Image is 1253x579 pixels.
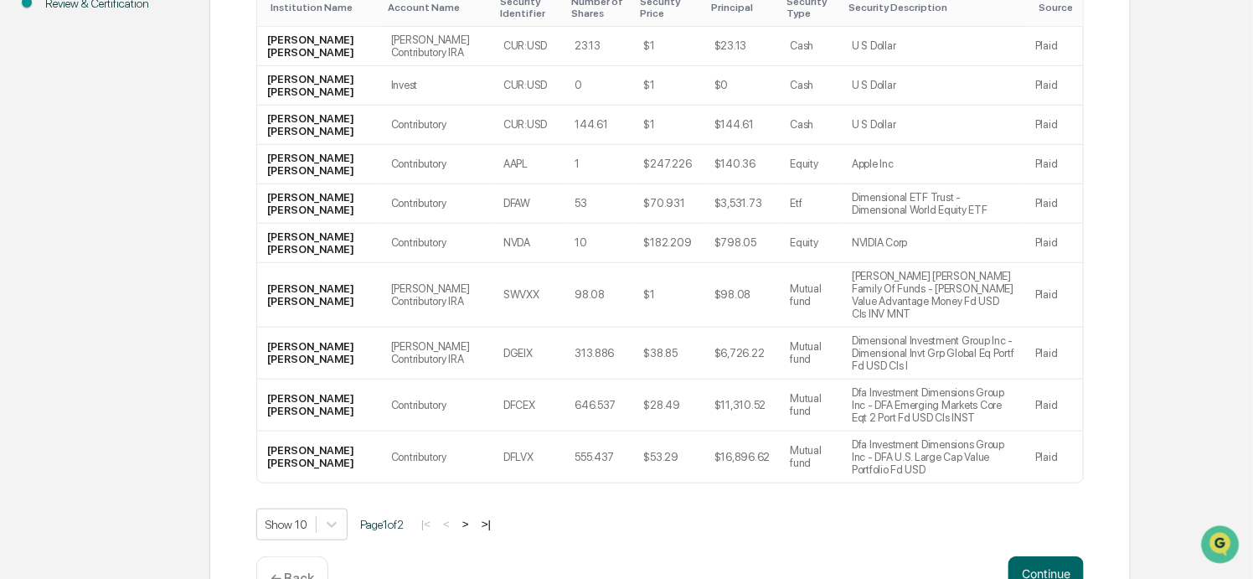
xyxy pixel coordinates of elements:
[477,517,496,531] button: >|
[780,66,842,106] td: Cash
[1025,224,1083,263] td: Plaid
[34,210,108,227] span: Preclearance
[257,184,381,224] td: [PERSON_NAME] [PERSON_NAME]
[1025,263,1083,328] td: Plaid
[257,27,381,66] td: [PERSON_NAME] [PERSON_NAME]
[271,2,374,13] div: Toggle SortBy
[1025,432,1083,483] td: Plaid
[634,263,704,328] td: $1
[257,66,381,106] td: [PERSON_NAME] [PERSON_NAME]
[381,328,493,380] td: [PERSON_NAME] Contributory IRA
[565,224,633,263] td: 10
[780,263,842,328] td: Mutual fund
[634,184,704,224] td: $70.931
[381,184,493,224] td: Contributory
[493,27,565,66] td: CUR:USD
[167,283,203,296] span: Pylon
[704,263,780,328] td: $98.08
[17,244,30,257] div: 🔎
[565,106,633,145] td: 144.61
[565,380,633,432] td: 646.537
[780,145,842,184] td: Equity
[416,517,436,531] button: |<
[388,2,487,13] div: Toggle SortBy
[257,145,381,184] td: [PERSON_NAME] [PERSON_NAME]
[285,132,305,153] button: Start new chat
[138,210,208,227] span: Attestations
[842,224,1025,263] td: NVIDIA Corp
[842,380,1025,432] td: Dfa Investment Dimensions Group Inc - DFA Emerging Markets Core Eqt 2 Port Fd USD Cls INST
[121,212,135,225] div: 🗄️
[780,224,842,263] td: Equity
[57,127,275,144] div: Start new chat
[438,517,455,531] button: <
[842,145,1025,184] td: Apple Inc
[634,66,704,106] td: $1
[704,432,780,483] td: $16,896.62
[704,145,780,184] td: $140.36
[565,27,633,66] td: 23.13
[381,224,493,263] td: Contributory
[257,432,381,483] td: [PERSON_NAME] [PERSON_NAME]
[704,380,780,432] td: $11,310.52
[1025,66,1083,106] td: Plaid
[842,66,1025,106] td: U S Dollar
[634,380,704,432] td: $28.49
[711,2,773,13] div: Toggle SortBy
[565,184,633,224] td: 53
[115,204,214,234] a: 🗄️Attestations
[1025,27,1083,66] td: Plaid
[360,518,404,531] span: Page 1 of 2
[848,2,1018,13] div: Toggle SortBy
[257,224,381,263] td: [PERSON_NAME] [PERSON_NAME]
[10,204,115,234] a: 🖐️Preclearance
[704,184,780,224] td: $3,531.73
[842,263,1025,328] td: [PERSON_NAME] [PERSON_NAME] Family Of Funds - [PERSON_NAME] Value Advantage Money Fd USD Cls INV MNT
[493,66,565,106] td: CUR:USD
[704,224,780,263] td: $798.05
[257,106,381,145] td: [PERSON_NAME] [PERSON_NAME]
[704,328,780,380] td: $6,726.22
[381,263,493,328] td: [PERSON_NAME] Contributory IRA
[381,145,493,184] td: Contributory
[381,27,493,66] td: [PERSON_NAME] Contributory IRA
[780,380,842,432] td: Mutual fund
[565,328,633,380] td: 313.886
[381,66,493,106] td: Invest
[493,380,565,432] td: DFCEX
[842,106,1025,145] td: U S Dollar
[634,145,704,184] td: $247.226
[1025,328,1083,380] td: Plaid
[381,106,493,145] td: Contributory
[780,184,842,224] td: Etf
[780,328,842,380] td: Mutual fund
[634,328,704,380] td: $38.85
[493,328,565,380] td: DGEIX
[842,27,1025,66] td: U S Dollar
[704,27,780,66] td: $23.13
[704,106,780,145] td: $144.61
[565,145,633,184] td: 1
[1039,2,1076,13] div: Toggle SortBy
[257,380,381,432] td: [PERSON_NAME] [PERSON_NAME]
[17,127,47,158] img: 1746055101610-c473b297-6a78-478c-a979-82029cc54cd1
[493,263,565,328] td: SWVXX
[10,235,112,266] a: 🔎Data Lookup
[842,328,1025,380] td: Dimensional Investment Group Inc - Dimensional Invt Grp Global Eq Portf Fd USD Cls I
[1025,106,1083,145] td: Plaid
[381,380,493,432] td: Contributory
[1025,184,1083,224] td: Plaid
[381,432,493,483] td: Contributory
[1199,524,1245,569] iframe: Open customer support
[493,432,565,483] td: DFLVX
[565,432,633,483] td: 555.437
[1025,380,1083,432] td: Plaid
[493,106,565,145] td: CUR:USD
[493,145,565,184] td: AAPL
[118,282,203,296] a: Powered byPylon
[634,27,704,66] td: $1
[780,106,842,145] td: Cash
[842,184,1025,224] td: Dimensional ETF Trust - Dimensional World Equity ETF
